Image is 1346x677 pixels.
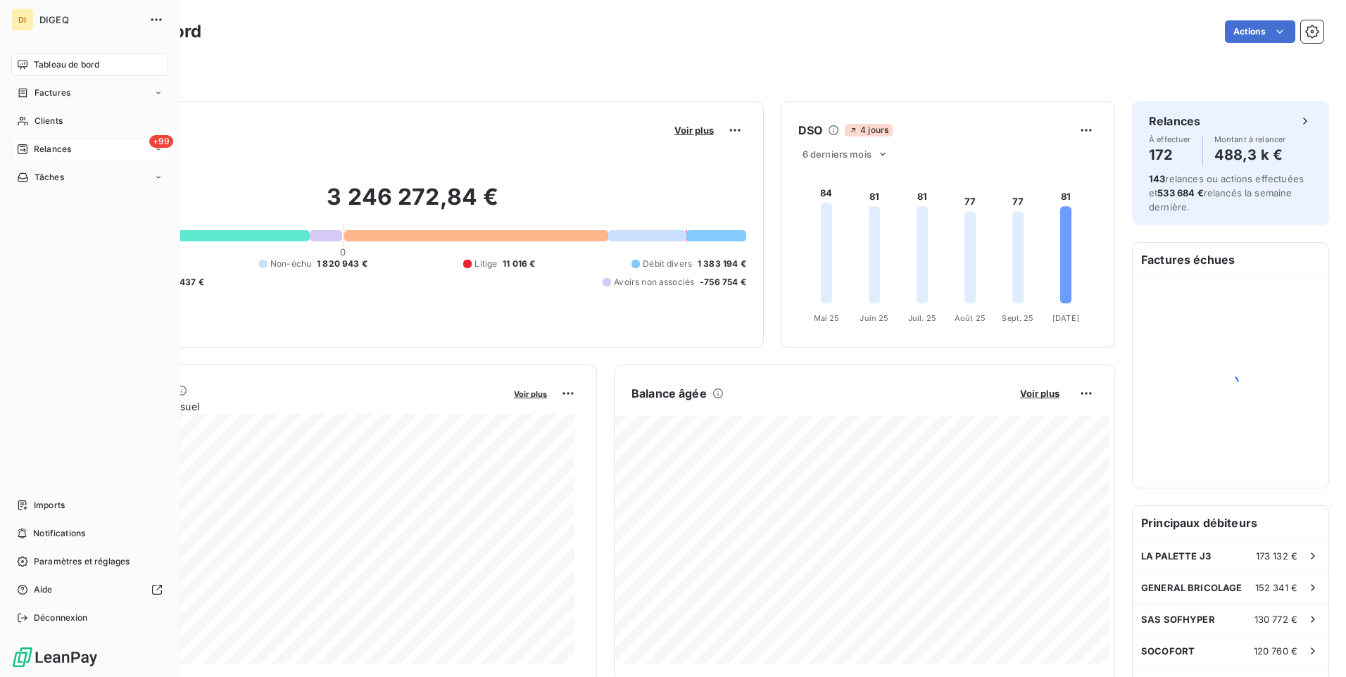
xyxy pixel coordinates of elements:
[1149,173,1304,213] span: relances ou actions effectuées et relancés la semaine dernière.
[860,313,888,323] tspan: Juin 25
[1298,629,1332,663] iframe: Intercom live chat
[700,276,746,289] span: -756 754 €
[503,258,535,270] span: 11 016 €
[317,258,367,270] span: 1 820 943 €
[340,246,346,258] span: 0
[1020,388,1059,399] span: Voir plus
[1149,144,1191,166] h4: 172
[955,313,986,323] tspan: Août 25
[803,148,872,160] span: 6 derniers mois
[1149,135,1191,144] span: À effectuer
[1157,187,1203,198] span: 533 684 €
[11,578,168,601] a: Aide
[34,612,88,624] span: Déconnexion
[1016,387,1064,400] button: Voir plus
[670,124,718,137] button: Voir plus
[34,583,53,596] span: Aide
[34,143,71,156] span: Relances
[1149,113,1200,129] h6: Relances
[1002,313,1033,323] tspan: Sept. 25
[34,555,130,568] span: Paramètres et réglages
[643,258,692,270] span: Débit divers
[474,258,497,270] span: Litige
[80,399,504,414] span: Chiffre d'affaires mensuel
[1255,582,1297,593] span: 152 341 €
[270,258,311,270] span: Non-échu
[614,276,694,289] span: Avoirs non associés
[1254,645,1297,657] span: 120 760 €
[631,385,707,402] h6: Balance âgée
[798,122,822,139] h6: DSO
[39,14,141,25] span: DIGEQ
[80,183,746,225] h2: 3 246 272,84 €
[1141,614,1215,625] span: SAS SOFHYPER
[698,258,746,270] span: 1 383 194 €
[813,313,839,323] tspan: Mai 25
[33,527,85,540] span: Notifications
[510,387,551,400] button: Voir plus
[1214,144,1286,166] h4: 488,3 k €
[34,499,65,512] span: Imports
[149,135,173,148] span: +99
[34,115,63,127] span: Clients
[1141,550,1211,562] span: LA PALETTE J3
[1133,506,1328,540] h6: Principaux débiteurs
[1254,614,1297,625] span: 130 772 €
[1141,582,1243,593] span: GENERAL BRICOLAGE
[908,313,936,323] tspan: Juil. 25
[845,124,893,137] span: 4 jours
[1214,135,1286,144] span: Montant à relancer
[11,646,99,669] img: Logo LeanPay
[1225,20,1295,43] button: Actions
[1256,550,1297,562] span: 173 132 €
[1133,243,1328,277] h6: Factures échues
[1141,645,1195,657] span: SOCOFORT
[674,125,714,136] span: Voir plus
[11,8,34,31] div: DI
[34,87,70,99] span: Factures
[514,389,547,399] span: Voir plus
[34,58,99,71] span: Tableau de bord
[34,171,64,184] span: Tâches
[1149,173,1165,184] span: 143
[1052,313,1079,323] tspan: [DATE]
